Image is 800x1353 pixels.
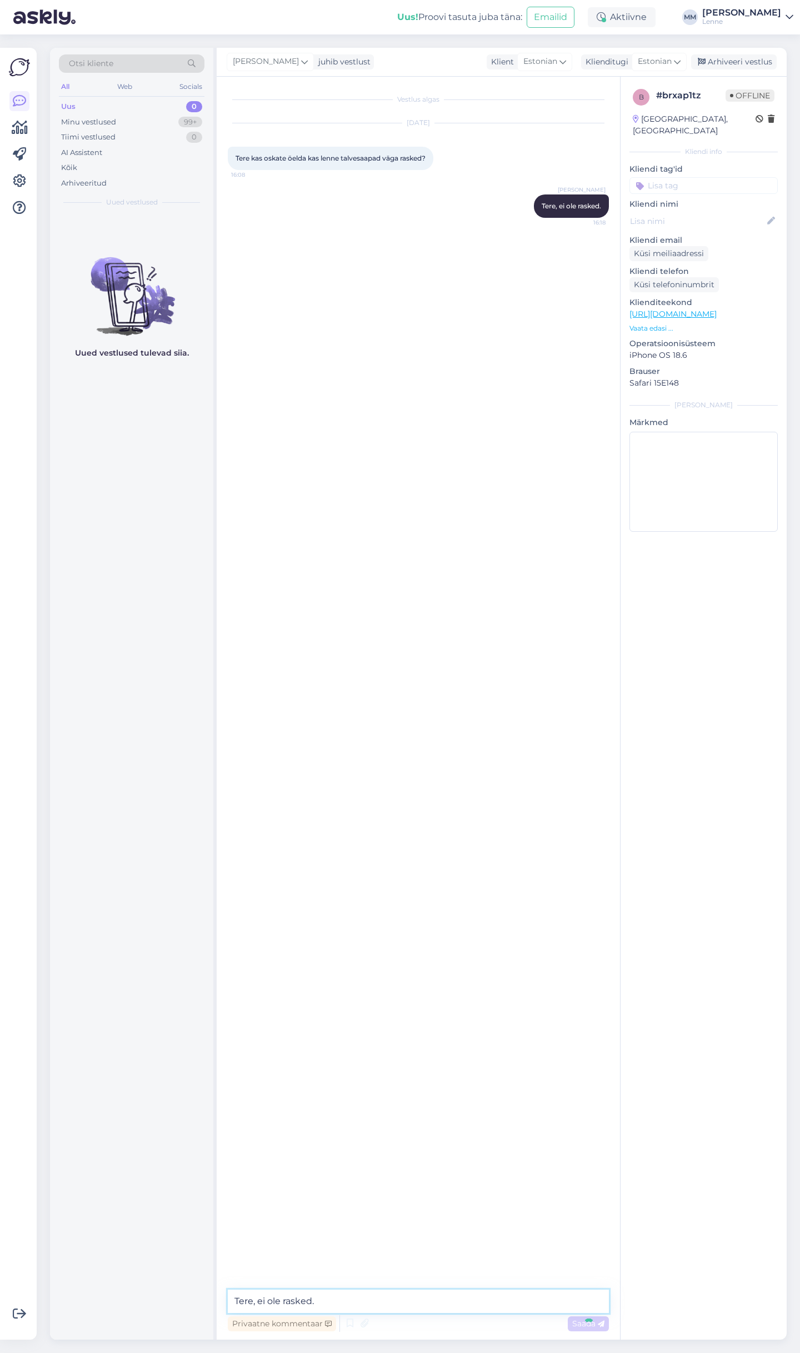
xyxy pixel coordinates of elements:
[564,218,606,227] span: 16:18
[228,118,609,128] div: [DATE]
[639,93,644,101] span: b
[726,89,774,102] span: Offline
[228,94,609,104] div: Vestlus algas
[61,178,107,189] div: Arhiveeritud
[629,234,778,246] p: Kliendi email
[629,366,778,377] p: Brauser
[59,79,72,94] div: All
[61,162,77,173] div: Kõik
[231,171,273,179] span: 16:08
[186,101,202,112] div: 0
[542,202,601,210] span: Tere, ei ole rasked.
[9,57,30,78] img: Askly Logo
[61,101,76,112] div: Uus
[629,309,717,319] a: [URL][DOMAIN_NAME]
[702,8,793,26] a: [PERSON_NAME]Lenne
[397,11,522,24] div: Proovi tasuta juba täna:
[558,186,606,194] span: [PERSON_NAME]
[630,215,765,227] input: Lisa nimi
[702,17,781,26] div: Lenne
[682,9,698,25] div: MM
[61,147,102,158] div: AI Assistent
[629,147,778,157] div: Kliendi info
[633,113,756,137] div: [GEOGRAPHIC_DATA], [GEOGRAPHIC_DATA]
[629,266,778,277] p: Kliendi telefon
[178,117,202,128] div: 99+
[314,56,371,68] div: juhib vestlust
[115,79,134,94] div: Web
[629,338,778,350] p: Operatsioonisüsteem
[656,89,726,102] div: # brxap1tz
[629,417,778,428] p: Märkmed
[629,177,778,194] input: Lisa tag
[629,377,778,389] p: Safari 15E148
[581,56,628,68] div: Klienditugi
[638,56,672,68] span: Estonian
[236,154,426,162] span: Tere kas oskate öelda kas lenne talvesaapad väga rasked?
[629,163,778,175] p: Kliendi tag'id
[106,197,158,207] span: Uued vestlused
[629,323,778,333] p: Vaata edasi ...
[629,350,778,361] p: iPhone OS 18.6
[523,56,557,68] span: Estonian
[69,58,113,69] span: Otsi kliente
[629,277,719,292] div: Küsi telefoninumbrit
[691,54,777,69] div: Arhiveeri vestlus
[177,79,204,94] div: Socials
[629,246,708,261] div: Küsi meiliaadressi
[61,132,116,143] div: Tiimi vestlused
[75,347,189,359] p: Uued vestlused tulevad siia.
[50,237,213,337] img: No chats
[629,400,778,410] div: [PERSON_NAME]
[61,117,116,128] div: Minu vestlused
[487,56,514,68] div: Klient
[629,297,778,308] p: Klienditeekond
[186,132,202,143] div: 0
[588,7,656,27] div: Aktiivne
[702,8,781,17] div: [PERSON_NAME]
[233,56,299,68] span: [PERSON_NAME]
[527,7,574,28] button: Emailid
[629,198,778,210] p: Kliendi nimi
[397,12,418,22] b: Uus!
